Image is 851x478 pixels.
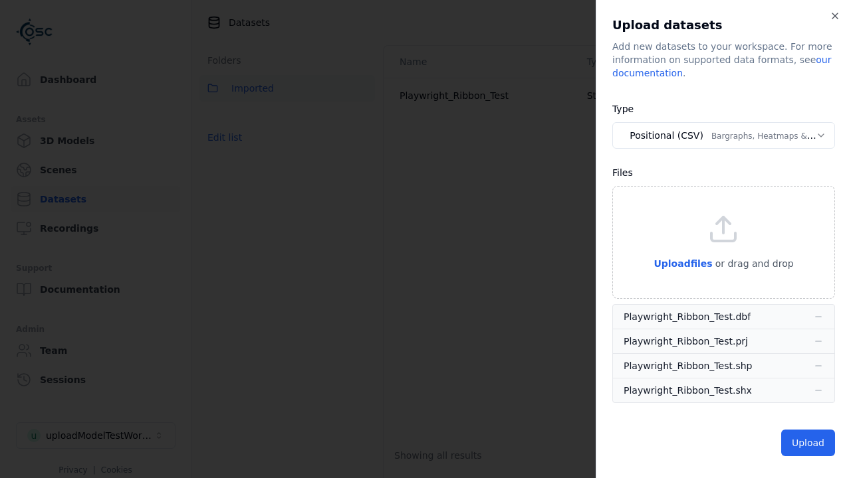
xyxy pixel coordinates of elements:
div: Add new datasets to your workspace. For more information on supported data formats, see . [612,40,835,80]
div: Playwright_Ribbon_Test.shp [624,359,752,372]
label: Files [612,167,633,178]
button: Upload [781,430,835,456]
label: Type [612,104,634,114]
div: Playwright_Ribbon_Test.shx [624,384,752,397]
p: or drag and drop [713,256,794,272]
h2: Upload datasets [612,16,835,35]
span: Upload files [654,258,712,269]
div: Playwright_Ribbon_Test.prj [624,335,748,348]
div: Playwright_Ribbon_Test.dbf [624,310,751,323]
